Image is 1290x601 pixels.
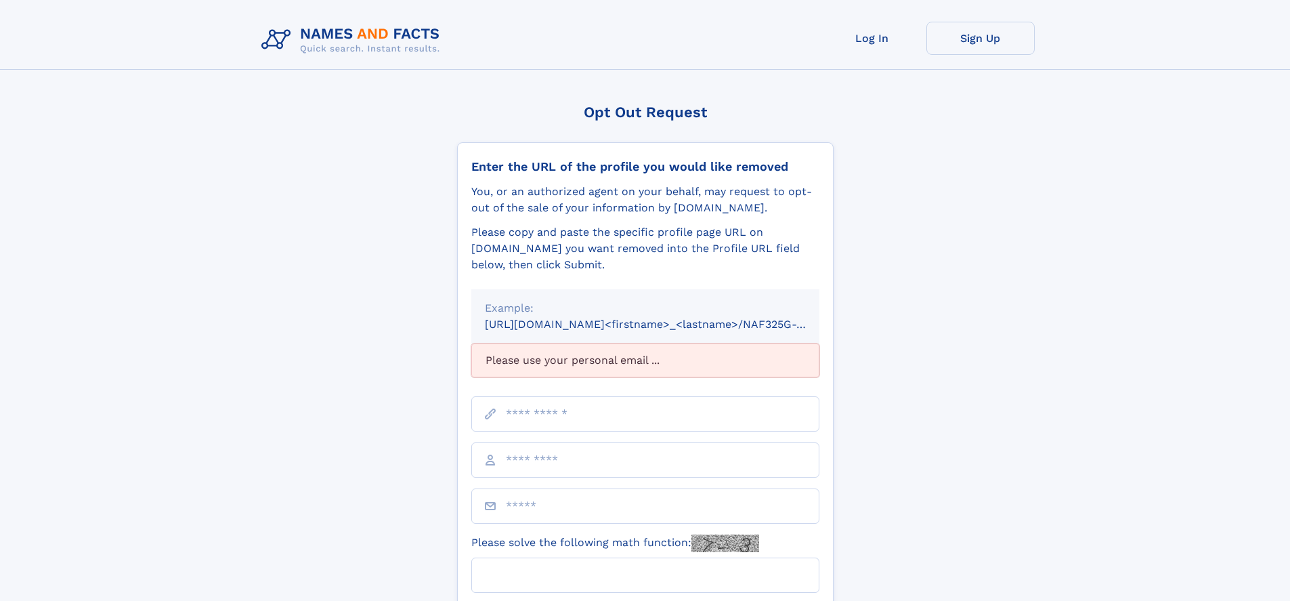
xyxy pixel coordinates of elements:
small: [URL][DOMAIN_NAME]<firstname>_<lastname>/NAF325G-xxxxxxxx [485,318,845,331]
div: You, or an authorized agent on your behalf, may request to opt-out of the sale of your informatio... [471,184,819,216]
div: Example: [485,300,806,316]
a: Log In [818,22,926,55]
label: Please solve the following math function: [471,535,759,552]
div: Opt Out Request [457,104,834,121]
img: Logo Names and Facts [256,22,451,58]
div: Please use your personal email ... [471,344,819,377]
div: Enter the URL of the profile you would like removed [471,159,819,174]
a: Sign Up [926,22,1035,55]
div: Please copy and paste the specific profile page URL on [DOMAIN_NAME] you want removed into the Pr... [471,224,819,273]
